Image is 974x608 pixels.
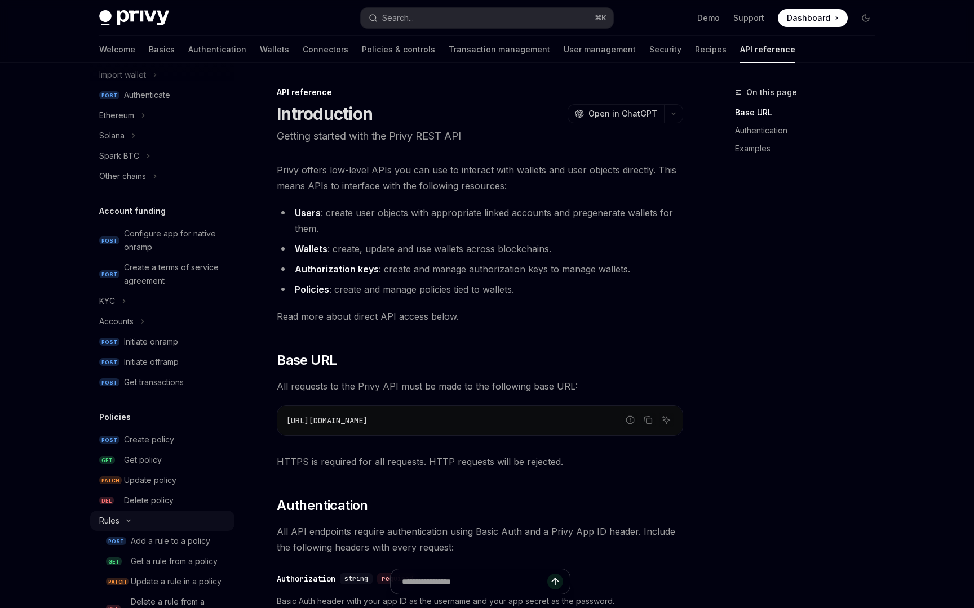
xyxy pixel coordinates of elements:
a: PATCHUpdate a rule in a policy [90,571,234,592]
a: POSTCreate policy [90,430,234,450]
span: POST [99,436,119,444]
span: Open in ChatGPT [588,108,657,119]
strong: Policies [295,284,329,295]
div: Update a rule in a policy [131,575,222,588]
p: Getting started with the Privy REST API [277,128,683,144]
li: : create, update and use wallets across blockchains. [277,241,683,257]
div: Create a terms of service agreement [124,261,228,288]
div: Initiate onramp [124,335,178,348]
a: PATCHUpdate policy [90,470,234,490]
button: Copy the contents from the code block [641,413,656,427]
span: DEL [99,497,114,505]
span: POST [99,91,119,100]
span: GET [99,456,115,464]
button: Open in ChatGPT [568,104,664,123]
h5: Policies [99,410,131,424]
span: Base URL [277,351,337,369]
span: POST [99,270,119,279]
button: Toggle Accounts section [90,311,234,332]
a: Support [733,12,764,24]
h1: Introduction [277,104,373,124]
div: Get a rule from a policy [131,555,218,568]
a: Policies & controls [362,36,435,63]
a: GETGet policy [90,450,234,470]
strong: Authorization keys [295,263,379,275]
a: Basics [149,36,175,63]
button: Report incorrect code [623,413,637,427]
span: On this page [746,86,797,99]
span: PATCH [99,476,122,485]
strong: Wallets [295,243,327,254]
div: Solana [99,129,125,142]
span: ⌘ K [595,14,606,23]
a: POSTAuthenticate [90,85,234,105]
button: Toggle Rules section [90,511,234,531]
span: POST [106,537,126,546]
div: Create policy [124,433,174,446]
a: Connectors [303,36,348,63]
button: Ask AI [659,413,674,427]
span: All API endpoints require authentication using Basic Auth and a Privy App ID header. Include the ... [277,524,683,555]
a: API reference [740,36,795,63]
strong: Users [295,207,321,218]
div: Search... [382,11,414,25]
button: Toggle Solana section [90,126,234,146]
div: Authenticate [124,88,170,102]
li: : create and manage policies tied to wallets. [277,281,683,297]
img: dark logo [99,10,169,26]
a: Dashboard [778,9,848,27]
div: Delete policy [124,494,174,507]
button: Toggle Spark BTC section [90,146,234,166]
span: Dashboard [787,12,830,24]
span: [URL][DOMAIN_NAME] [286,415,368,426]
a: POSTAdd a rule to a policy [90,531,234,551]
li: : create and manage authorization keys to manage wallets. [277,261,683,277]
input: Ask a question... [402,569,547,594]
div: Add a rule to a policy [131,534,210,548]
span: PATCH [106,578,129,586]
a: Base URL [735,104,884,122]
button: Send message [547,574,563,589]
a: Transaction management [449,36,550,63]
div: KYC [99,294,115,308]
a: POSTInitiate offramp [90,352,234,372]
a: DELDelete policy [90,490,234,511]
div: API reference [277,87,683,98]
span: GET [106,557,122,566]
div: Spark BTC [99,149,139,163]
a: POSTGet transactions [90,372,234,392]
span: POST [99,338,119,346]
button: Toggle Ethereum section [90,105,234,126]
a: POSTInitiate onramp [90,332,234,352]
span: Authentication [277,497,368,515]
li: : create user objects with appropriate linked accounts and pregenerate wallets for them. [277,205,683,236]
a: User management [564,36,636,63]
a: Authentication [188,36,246,63]
div: Get policy [124,453,162,467]
div: Other chains [99,169,146,183]
div: Initiate offramp [124,355,179,369]
button: Open search [361,8,613,28]
a: Examples [735,140,884,158]
div: Accounts [99,315,134,328]
div: Get transactions [124,375,184,389]
a: Wallets [260,36,289,63]
a: Security [649,36,681,63]
a: Demo [697,12,720,24]
span: All requests to the Privy API must be made to the following base URL: [277,378,683,394]
span: POST [99,378,119,387]
div: Rules [99,514,119,527]
button: Toggle Other chains section [90,166,234,186]
div: Ethereum [99,109,134,122]
a: Authentication [735,122,884,140]
div: Configure app for native onramp [124,227,228,254]
span: HTTPS is required for all requests. HTTP requests will be rejected. [277,454,683,470]
span: Privy offers low-level APIs you can use to interact with wallets and user objects directly. This ... [277,162,683,194]
a: GETGet a rule from a policy [90,551,234,571]
a: POSTCreate a terms of service agreement [90,257,234,291]
div: Update policy [124,473,176,487]
a: POSTConfigure app for native onramp [90,223,234,257]
span: POST [99,236,119,245]
a: Recipes [695,36,727,63]
span: Read more about direct API access below. [277,309,683,324]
